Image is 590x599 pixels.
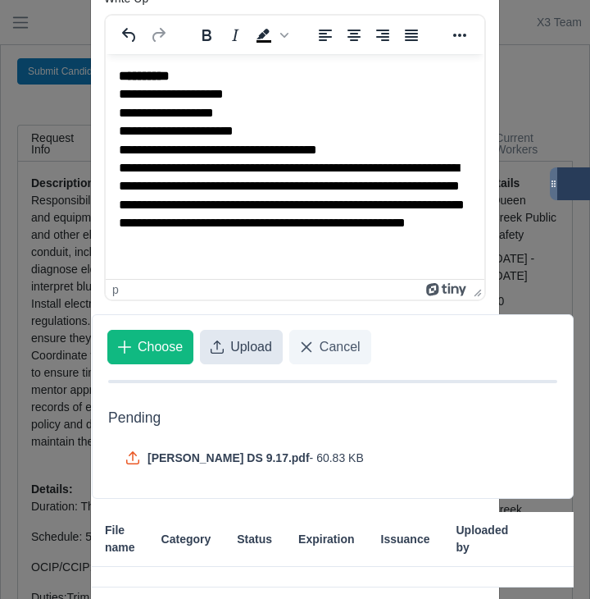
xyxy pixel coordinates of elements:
[221,24,249,47] button: Italic
[147,450,310,466] span: [PERSON_NAME] DS 9.17.pdf
[144,24,172,47] button: Redo
[311,24,339,47] button: Align left
[108,409,557,427] h5: Pending
[340,24,368,47] button: Align center
[426,283,467,296] a: Powered by Tiny
[320,337,361,357] span: Cancel
[230,337,272,357] span: Upload
[310,450,364,466] span: - 60.83 KB
[289,330,371,364] button: Cancel
[467,280,484,299] div: Press the Up and Down arrow keys to resize the editor.
[116,24,143,47] button: Undo
[446,24,474,47] button: Reveal or hide additional toolbar items
[381,531,430,548] span: Issuance
[250,24,291,47] div: Background color Black
[298,531,354,548] span: Expiration
[105,522,135,556] span: File name
[369,24,397,47] button: Align right
[397,24,425,47] button: Justify
[138,337,183,357] span: Choose
[193,24,220,47] button: Bold
[456,522,508,556] span: Uploaded by
[161,531,211,548] span: Category
[106,54,484,279] iframe: Rich Text Area
[107,330,193,364] button: Choose
[112,283,119,296] div: p
[237,531,272,548] span: Status
[200,330,283,364] button: Upload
